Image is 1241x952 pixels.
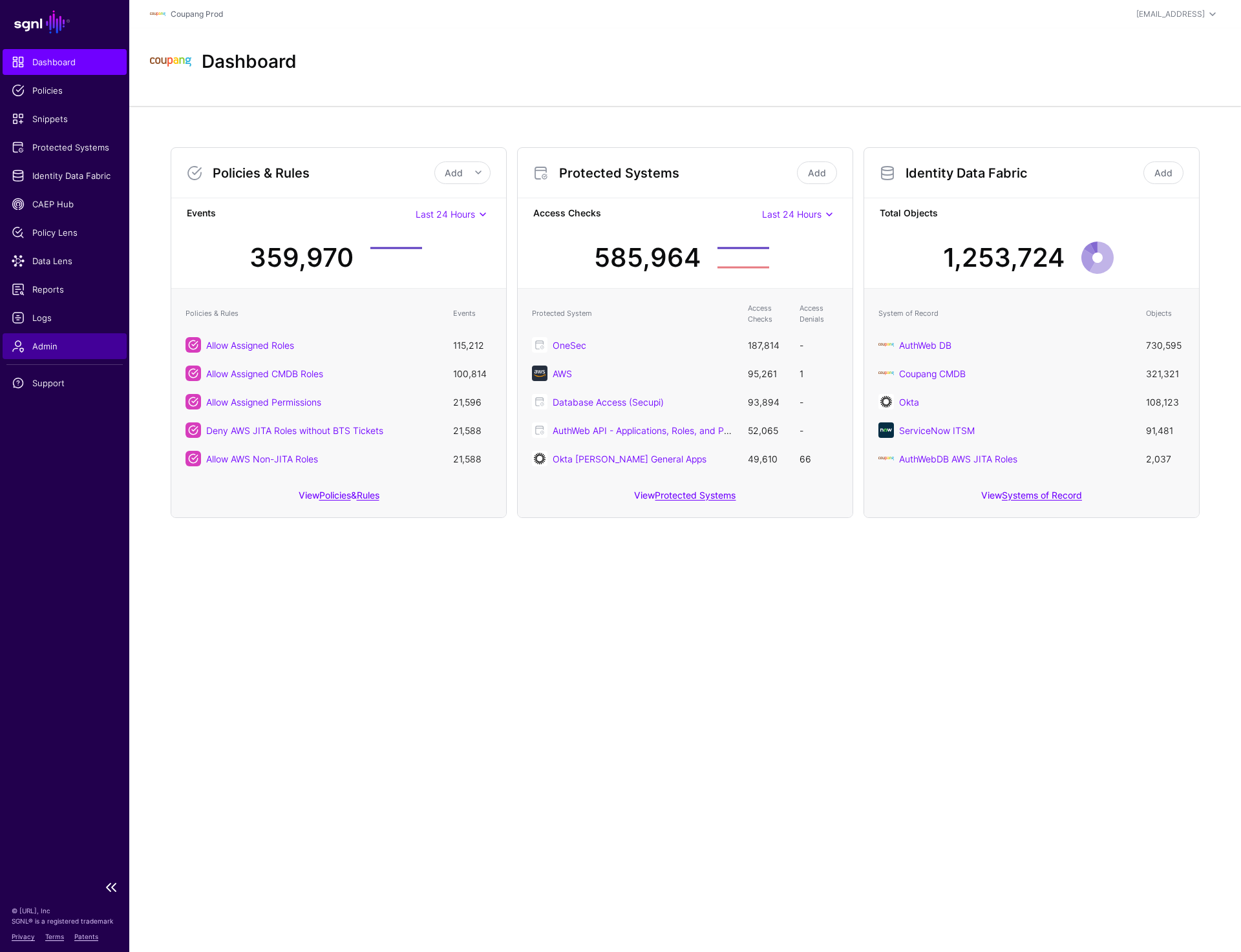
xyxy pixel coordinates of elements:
img: svg+xml;base64,PHN2ZyBpZD0iTG9nbyIgeG1sbnM9Imh0dHA6Ly93d3cudzMub3JnLzIwMDAvc3ZnIiB3aWR0aD0iMTIxLj... [878,337,894,353]
th: System of Record [872,296,1140,331]
a: Terms [45,933,64,940]
span: CAEP Hub [12,198,118,211]
div: [EMAIL_ADDRESS] [1136,8,1205,20]
th: Policies & Rules [179,296,447,331]
span: Last 24 Hours [416,209,475,220]
span: Policies [12,84,118,97]
a: AuthWeb DB [899,340,951,351]
span: Admin [12,340,118,353]
span: Identity Data Fabric [12,169,118,182]
a: AuthWebDB AWS JITA Roles [899,453,1017,464]
a: SGNL [8,8,122,36]
a: Policy Lens [3,220,127,245]
a: Privacy [12,933,35,940]
a: Patents [74,933,98,940]
a: Dashboard [3,49,127,75]
a: CAEP Hub [3,191,127,217]
a: Add [797,161,837,184]
a: Allow Assigned Roles [206,340,294,351]
a: Identity Data Fabric [3,163,127,189]
p: SGNL® is a registered trademark [12,916,118,926]
td: - [793,416,845,444]
span: Support [12,377,118,389]
td: - [793,331,845,359]
h2: Dashboard [202,51,297,73]
img: svg+xml;base64,PHN2ZyB3aWR0aD0iNjQiIGhlaWdodD0iNjQiIHZpZXdCb3g9IjAgMCA2NCA2NCIgZmlsbD0ibm9uZSIgeG... [878,394,894,409]
img: svg+xml;base64,PHN2ZyB3aWR0aD0iNjQiIGhlaWdodD0iNjQiIHZpZXdCb3g9IjAgMCA2NCA2NCIgZmlsbD0ibm9uZSIgeG... [532,451,547,466]
td: 21,596 [447,388,498,416]
span: Policy Lens [12,226,118,239]
td: 730,595 [1140,331,1191,359]
a: Admin [3,333,127,359]
a: AuthWeb API - Applications, Roles, and Permissions [553,425,768,436]
a: Protected Systems [3,134,127,160]
a: Add [1143,161,1183,184]
td: 187,814 [741,331,793,359]
img: svg+xml;base64,PHN2ZyBpZD0iTG9nbyIgeG1sbnM9Imh0dHA6Ly93d3cudzMub3JnLzIwMDAvc3ZnIiB3aWR0aD0iMTIxLj... [878,366,894,381]
a: Reports [3,276,127,302]
td: 93,894 [741,388,793,416]
td: 21,588 [447,416,498,444]
a: Snippets [3,106,127,132]
div: 1,253,724 [943,238,1065,277]
a: Okta [899,397,919,408]
span: Dashboard [12,56,118,68]
a: Logs [3,305,127,331]
td: 91,481 [1140,416,1191,444]
h3: Policies & Rules [213,165,434,181]
strong: Total Objects [880,206,1183,222]
td: 321,321 [1140,359,1191,388]
strong: Access Checks [533,206,762,222]
a: AWS [553,368,572,379]
a: Allow Assigned CMDB Roles [206,368,323,379]
a: Policies [3,78,127,103]
th: Access Denials [793,296,845,331]
strong: Events [187,206,416,222]
img: svg+xml;base64,PHN2ZyBpZD0iTG9nbyIgeG1sbnM9Imh0dHA6Ly93d3cudzMub3JnLzIwMDAvc3ZnIiB3aWR0aD0iMTIxLj... [878,451,894,466]
img: svg+xml;base64,PHN2ZyBpZD0iTG9nbyIgeG1sbnM9Imh0dHA6Ly93d3cudzMub3JnLzIwMDAvc3ZnIiB3aWR0aD0iMTIxLj... [150,41,191,83]
th: Access Checks [741,296,793,331]
td: 52,065 [741,416,793,444]
td: 108,123 [1140,388,1191,416]
a: Policies [319,490,351,501]
a: Allow Assigned Permissions [206,397,321,408]
td: 1 [793,359,845,388]
a: OneSec [553,340,586,351]
th: Objects [1140,296,1191,331]
a: Okta [PERSON_NAME] General Apps [553,453,706,464]
a: Coupang CMDB [899,368,966,379]
img: svg+xml;base64,PHN2ZyBpZD0iTG9nbyIgeG1sbnM9Imh0dHA6Ly93d3cudzMub3JnLzIwMDAvc3ZnIiB3aWR0aD0iMTIxLj... [150,6,165,22]
div: View [864,481,1199,517]
a: Rules [357,490,379,501]
span: Protected Systems [12,141,118,154]
td: 100,814 [447,359,498,388]
span: Data Lens [12,254,118,267]
td: 115,212 [447,331,498,359]
img: svg+xml;base64,PHN2ZyB3aWR0aD0iNjQiIGhlaWdodD0iNjQiIHZpZXdCb3g9IjAgMCA2NCA2NCIgZmlsbD0ibm9uZSIgeG... [532,366,547,381]
th: Events [447,296,498,331]
span: Add [445,167,463,178]
span: Snippets [12,112,118,125]
td: 49,610 [741,444,793,473]
div: View & [171,481,506,517]
a: Allow AWS Non-JITA Roles [206,453,318,464]
a: Systems of Record [1002,490,1082,501]
h3: Protected Systems [559,165,794,181]
span: Reports [12,283,118,296]
a: ServiceNow ITSM [899,425,975,436]
a: Deny AWS JITA Roles without BTS Tickets [206,425,383,436]
div: 359,970 [249,238,354,277]
h3: Identity Data Fabric [906,165,1141,181]
td: 66 [793,444,845,473]
td: 21,588 [447,444,498,473]
td: 95,261 [741,359,793,388]
p: © [URL], Inc [12,905,118,916]
img: svg+xml;base64,PHN2ZyB3aWR0aD0iNjQiIGhlaWdodD0iNjQiIHZpZXdCb3g9IjAgMCA2NCA2NCIgZmlsbD0ibm9uZSIgeG... [878,422,894,438]
th: Protected System [525,296,741,331]
span: Logs [12,311,118,324]
a: Coupang Prod [171,9,223,19]
td: 2,037 [1140,444,1191,473]
a: Database Access (Secupi) [553,397,664,408]
a: Protected Systems [655,490,736,501]
span: Last 24 Hours [762,209,822,220]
